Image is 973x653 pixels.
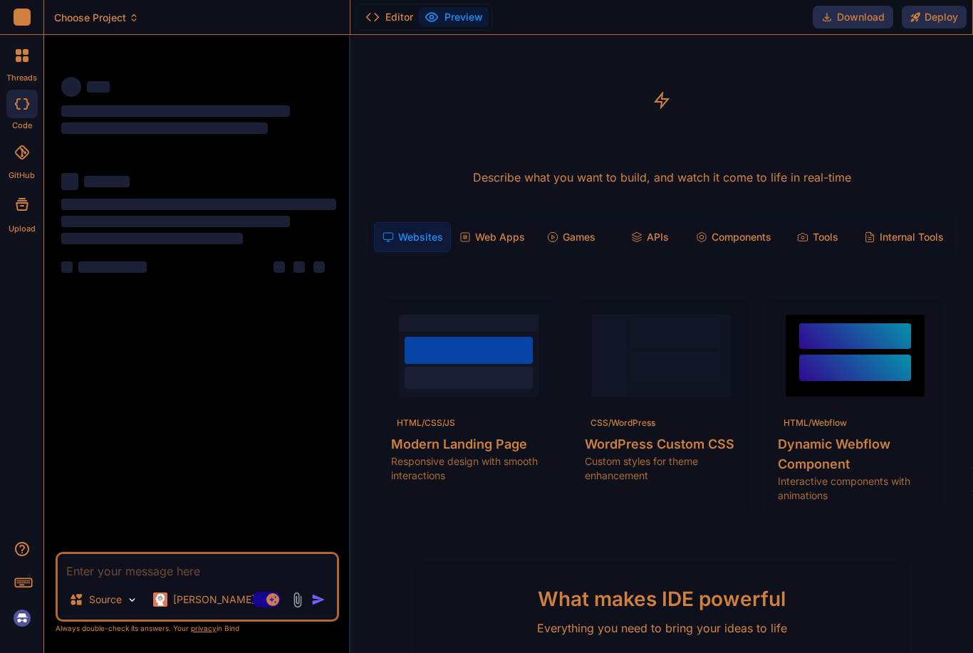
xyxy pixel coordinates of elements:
img: Pick Models [126,594,138,606]
div: Tools [780,222,855,252]
p: Source [89,592,122,607]
span: ‌ [61,216,290,227]
span: privacy [191,624,217,632]
label: code [12,120,32,132]
span: ‌ [78,261,147,273]
div: Games [534,222,609,252]
span: ‌ [61,261,73,273]
span: ‌ [61,173,78,190]
button: Preview [419,7,489,27]
span: ‌ [274,261,285,273]
label: GitHub [9,169,35,182]
span: ‌ [61,199,336,210]
span: ‌ [293,261,305,273]
label: Upload [9,223,36,235]
span: ‌ [313,261,325,273]
label: threads [6,72,37,84]
img: Claude 4 Sonnet [153,592,167,607]
p: Custom styles for theme enhancement [585,454,739,483]
img: attachment [289,592,306,608]
p: Everything you need to bring your ideas to life [436,620,888,637]
button: Download [813,6,893,28]
p: [PERSON_NAME] 4 S.. [173,592,279,607]
span: ‌ [87,81,110,93]
span: ‌ [61,233,243,244]
img: icon [311,592,326,607]
button: Deploy [902,6,967,28]
div: CSS/WordPress [585,414,661,432]
button: Editor [360,7,419,27]
span: ‌ [61,77,81,97]
p: Describe what you want to build, and watch it come to life in real-time [359,169,964,187]
p: Always double-check its answers. Your in Bind [56,622,339,635]
h4: WordPress Custom CSS [585,434,739,454]
span: ‌ [61,105,290,117]
div: Websites [374,222,451,252]
p: Interactive components with animations [778,474,932,503]
h4: Dynamic Webflow Component [778,434,932,474]
div: Internal Tools [858,222,949,252]
img: signin [10,606,34,630]
h2: What makes IDE powerful [436,584,888,614]
p: Responsive design with smooth interactions [391,454,546,483]
span: ‌ [61,122,268,134]
span: Choose Project [54,11,139,25]
h4: Modern Landing Page [391,434,546,454]
span: ‌ [84,176,130,187]
h1: Turn ideas into code instantly [359,135,964,160]
div: Web Apps [454,222,531,252]
div: Components [690,222,777,252]
div: HTML/CSS/JS [391,414,461,432]
div: HTML/Webflow [778,414,853,432]
div: APIs [612,222,687,252]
